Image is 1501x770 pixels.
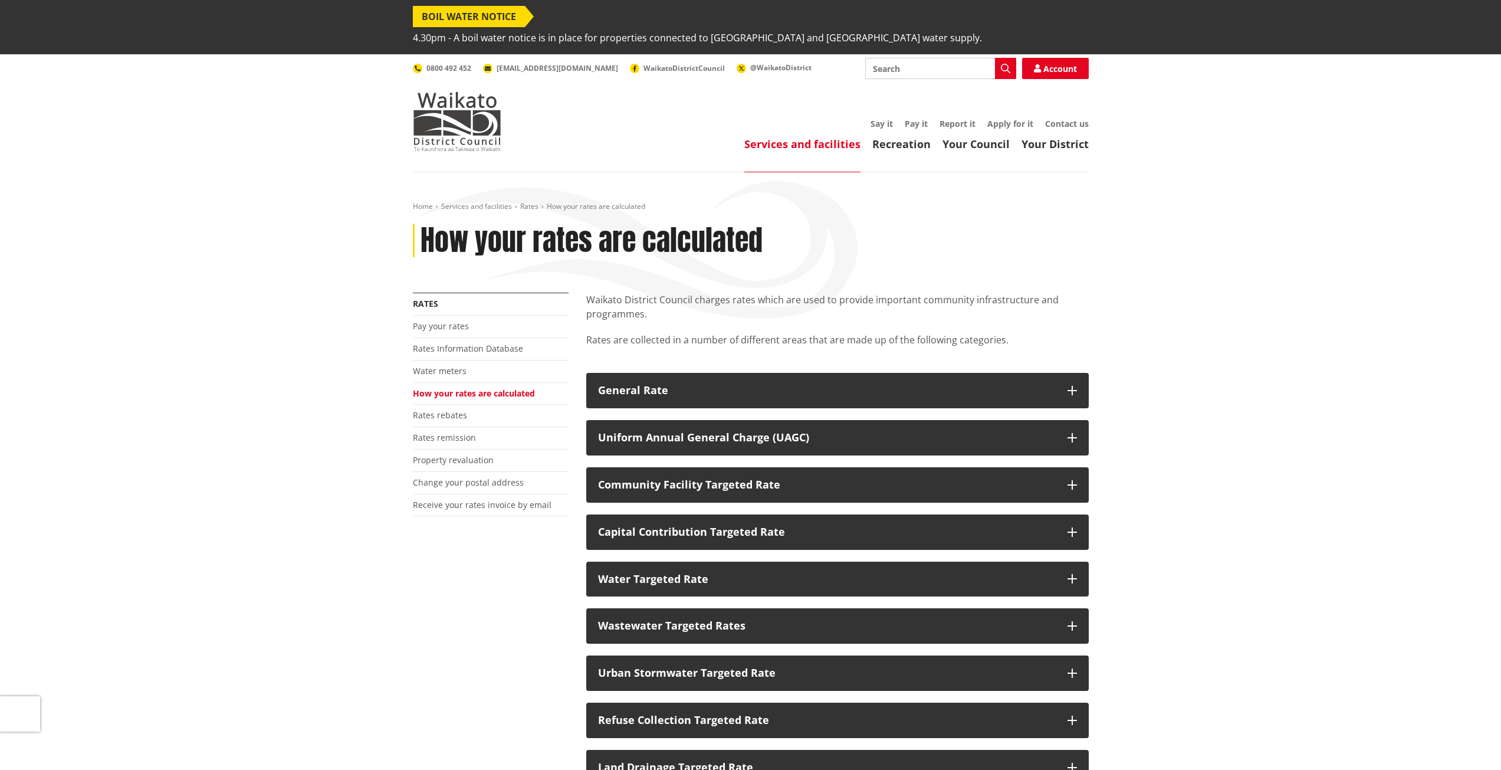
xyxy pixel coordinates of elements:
button: Community Facility Targeted Rate [586,467,1089,503]
a: Your District [1022,137,1089,151]
div: Uniform Annual General Charge (UAGC) [598,432,1056,444]
nav: breadcrumb [413,202,1089,212]
a: Pay it [905,118,928,129]
a: Property revaluation [413,454,494,466]
a: Rates [520,201,538,211]
div: Refuse Collection Targeted Rate [598,715,1056,726]
span: 0800 492 452 [426,63,471,73]
button: Uniform Annual General Charge (UAGC) [586,420,1089,456]
button: General Rate [586,373,1089,408]
div: General Rate [598,385,1056,397]
button: Water Targeted Rate [586,562,1089,597]
span: BOIL WATER NOTICE [413,6,525,27]
a: Account [1022,58,1089,79]
a: Recreation [872,137,931,151]
a: Change your postal address [413,477,524,488]
a: Receive your rates invoice by email [413,499,551,510]
a: Say it [871,118,893,129]
a: 0800 492 452 [413,63,471,73]
a: Apply for it [987,118,1033,129]
button: Capital Contribution Targeted Rate [586,515,1089,550]
a: Pay your rates [413,320,469,332]
a: Services and facilities [744,137,860,151]
a: Contact us [1045,118,1089,129]
div: Capital Contribution Targeted Rate [598,526,1056,538]
div: Urban Stormwater Targeted Rate [598,667,1056,679]
button: Wastewater Targeted Rates [586,608,1089,644]
a: Rates rebates [413,409,467,421]
h1: How your rates are calculated [421,224,763,258]
a: @WaikatoDistrict [737,63,812,73]
a: Rates [413,298,438,309]
div: Water Targeted Rate [598,574,1056,585]
a: Services and facilities [441,201,512,211]
p: Waikato District Council charges rates which are used to provide important community infrastructu... [586,293,1089,321]
input: Search input [865,58,1016,79]
a: Water meters [413,365,467,376]
a: Home [413,201,433,211]
a: Rates Information Database [413,343,523,354]
span: How your rates are calculated [547,201,645,211]
span: WaikatoDistrictCouncil [643,63,725,73]
a: Report it [940,118,976,129]
p: Rates are collected in a number of different areas that are made up of the following categories. [586,333,1089,361]
a: Your Council [942,137,1010,151]
div: Wastewater Targeted Rates [598,620,1056,632]
button: Refuse Collection Targeted Rate [586,703,1089,738]
img: Waikato District Council - Te Kaunihera aa Takiwaa o Waikato [413,92,501,151]
a: Rates remission [413,432,476,443]
span: [EMAIL_ADDRESS][DOMAIN_NAME] [497,63,618,73]
a: How your rates are calculated [413,388,535,399]
span: @WaikatoDistrict [750,63,812,73]
button: Urban Stormwater Targeted Rate [586,656,1089,691]
a: [EMAIL_ADDRESS][DOMAIN_NAME] [483,63,618,73]
div: Community Facility Targeted Rate [598,479,1056,491]
a: WaikatoDistrictCouncil [630,63,725,73]
span: 4.30pm - A boil water notice is in place for properties connected to [GEOGRAPHIC_DATA] and [GEOGR... [413,27,982,48]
